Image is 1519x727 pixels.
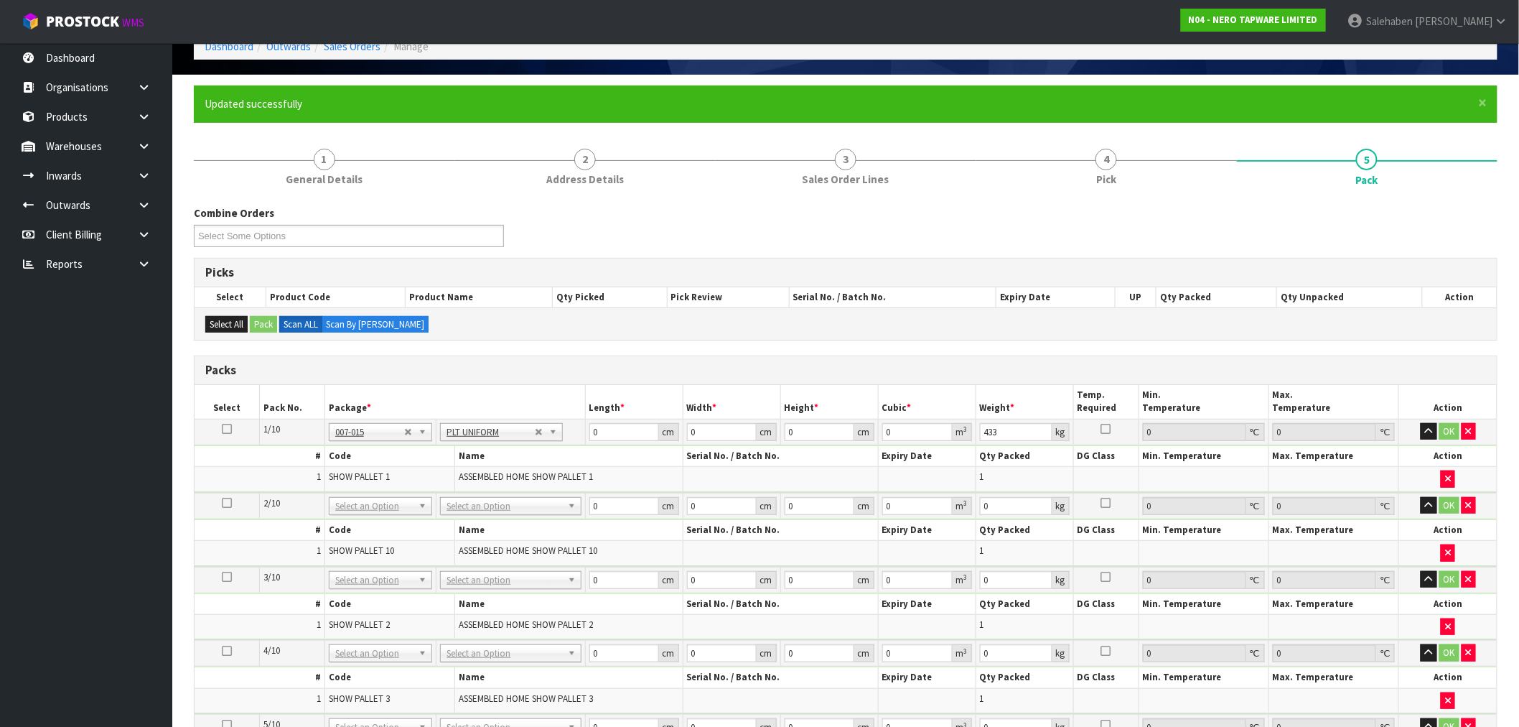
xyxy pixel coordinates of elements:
a: Dashboard [205,40,253,53]
th: Max. Temperature [1268,446,1398,467]
span: Updated successfully [205,97,302,111]
label: Combine Orders [194,205,274,221]
span: 1 [980,545,984,557]
th: Cubic [878,385,976,419]
span: ASSEMBLED HOME SHOW PALLET 10 [459,545,597,557]
th: Qty Picked [553,287,668,307]
span: 007-015 [335,424,404,441]
span: PLT UNIFORM [447,424,534,441]
span: 3 [835,149,856,170]
div: cm [659,423,679,441]
th: DG Class [1073,446,1139,467]
button: OK [1439,497,1459,514]
th: Action [1399,385,1497,419]
span: Select an Option [447,645,561,662]
th: Expiry Date [878,594,976,615]
span: 2 [574,149,596,170]
th: Expiry Date [878,667,976,688]
th: Width [683,385,780,419]
th: Weight [976,385,1073,419]
th: Qty Packed [976,667,1073,688]
th: Action [1399,667,1497,688]
th: Serial No. / Batch No. [683,667,878,688]
th: Expiry Date [878,446,976,467]
th: Max. Temperature [1268,667,1398,688]
span: 1 [317,619,321,631]
div: cm [854,571,874,589]
span: Select an Option [335,498,413,515]
span: Select an Option [335,572,413,589]
div: m [953,497,972,515]
div: kg [1052,423,1070,441]
img: cube-alt.png [22,12,39,30]
span: Select an Option [447,572,561,589]
span: 1 [317,693,321,705]
span: Select an Option [335,645,413,662]
th: DG Class [1073,594,1139,615]
span: Pack [1356,172,1378,187]
th: Action [1423,287,1497,307]
span: 1/10 [263,423,280,435]
div: cm [854,644,874,662]
span: 4 [1095,149,1117,170]
th: Select [195,385,260,419]
span: Salehaben [1366,14,1413,28]
th: Height [780,385,878,419]
span: 1 [317,471,321,483]
h3: Picks [205,266,1486,279]
span: 1 [317,545,321,557]
span: 5 [1356,149,1378,170]
th: # [195,446,324,467]
div: cm [757,644,777,662]
sup: 3 [964,499,968,508]
span: SHOW PALLET 10 [329,545,394,557]
span: SHOW PALLET 2 [329,619,390,631]
th: DG Class [1073,667,1139,688]
div: cm [757,497,777,515]
sup: 3 [964,425,968,434]
a: N04 - NERO TAPWARE LIMITED [1181,9,1326,32]
th: Select [195,287,266,307]
span: Manage [393,40,429,53]
th: Action [1399,520,1497,541]
span: [PERSON_NAME] [1415,14,1492,28]
div: ℃ [1246,571,1265,589]
h3: Packs [205,363,1486,377]
span: 1 [980,471,984,483]
th: # [195,520,324,541]
div: ℃ [1376,571,1395,589]
th: Serial No. / Batch No. [683,446,878,467]
span: 1 [980,619,984,631]
span: Address Details [546,172,624,187]
th: Action [1399,446,1497,467]
small: WMS [122,16,144,29]
span: × [1479,93,1487,113]
sup: 3 [964,647,968,656]
th: Name [455,667,683,688]
th: Name [455,520,683,541]
span: SHOW PALLET 1 [329,471,390,483]
label: Scan ALL [279,316,322,333]
span: 3/10 [263,571,280,583]
a: Sales Orders [324,40,380,53]
div: m [953,423,972,441]
div: ℃ [1376,497,1395,515]
button: OK [1439,644,1459,662]
th: Min. Temperature [1139,385,1268,419]
th: Qty Packed [976,520,1073,541]
th: Qty Packed [976,594,1073,615]
div: cm [659,644,679,662]
div: cm [854,423,874,441]
div: m [953,571,972,589]
th: Qty Packed [976,446,1073,467]
th: Code [324,667,454,688]
div: kg [1052,497,1070,515]
div: m [953,644,972,662]
div: kg [1052,644,1070,662]
th: Product Code [266,287,406,307]
th: Min. Temperature [1139,594,1268,615]
span: Pick [1096,172,1116,187]
div: cm [659,497,679,515]
span: ProStock [46,12,119,31]
th: UP [1116,287,1156,307]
